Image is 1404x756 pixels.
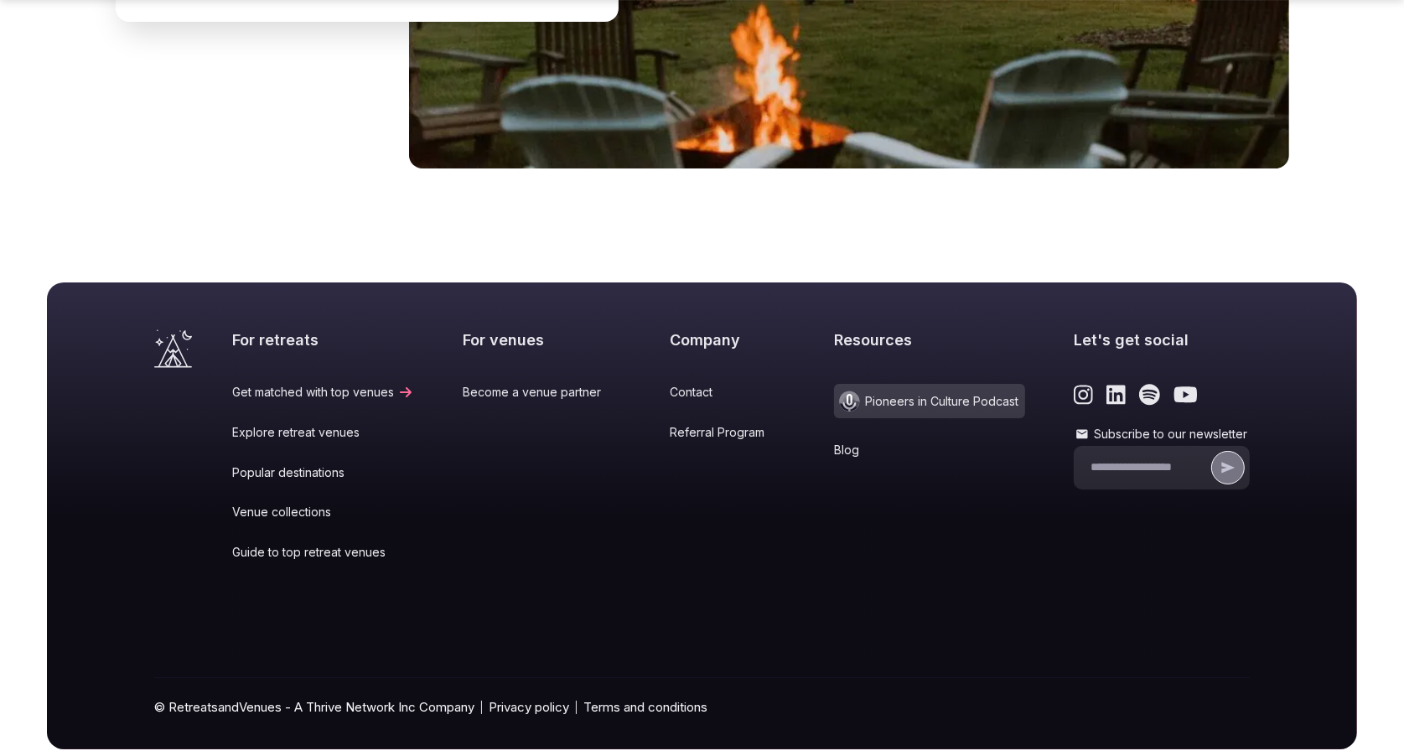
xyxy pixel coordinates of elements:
[232,384,414,401] a: Get matched with top venues
[1074,384,1093,406] a: Link to the retreats and venues Instagram page
[1106,384,1126,406] a: Link to the retreats and venues LinkedIn page
[671,329,785,350] h2: Company
[232,329,414,350] h2: For retreats
[232,544,414,561] a: Guide to top retreat venues
[671,384,785,401] a: Contact
[671,424,785,441] a: Referral Program
[1074,426,1250,443] label: Subscribe to our newsletter
[463,329,621,350] h2: For venues
[834,384,1025,418] a: Pioneers in Culture Podcast
[489,698,569,716] a: Privacy policy
[232,464,414,481] a: Popular destinations
[232,504,414,520] a: Venue collections
[583,698,707,716] a: Terms and conditions
[834,442,1025,458] a: Blog
[1173,384,1198,406] a: Link to the retreats and venues Youtube page
[154,678,1250,749] div: © RetreatsandVenues - A Thrive Network Inc Company
[463,384,621,401] a: Become a venue partner
[1074,329,1250,350] h2: Let's get social
[1139,384,1160,406] a: Link to the retreats and venues Spotify page
[834,329,1025,350] h2: Resources
[154,329,192,368] a: Visit the homepage
[232,424,414,441] a: Explore retreat venues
